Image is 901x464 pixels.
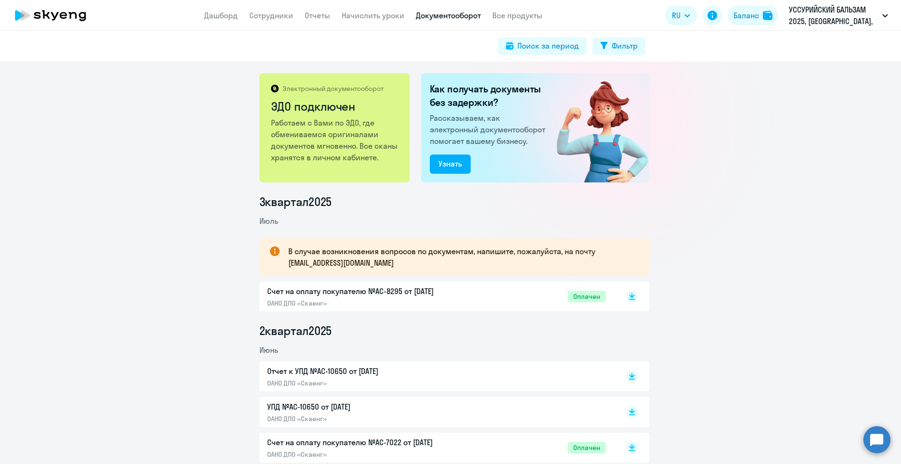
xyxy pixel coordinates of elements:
[271,117,399,163] p: Работаем с Вами по ЭДО, где обмениваемся оригиналами документов мгновенно. Все сканы хранятся в л...
[430,112,549,147] p: Рассказываем, как электронный документооборот помогает вашему бизнесу.
[283,84,384,93] p: Электронный документооборот
[288,245,632,269] p: В случае возникновения вопросов по документам, напишите, пожалуйста, на почту [EMAIL_ADDRESS][DOM...
[259,216,278,226] span: Июль
[259,194,649,209] li: 3 квартал 2025
[612,40,638,52] div: Фильтр
[267,299,469,308] p: ОАНО ДПО «Скаенг»
[567,442,606,453] span: Оплачен
[567,291,606,302] span: Оплачен
[430,82,549,109] h2: Как получать документы без задержки?
[267,365,469,377] p: Отчет к УПД №AC-10650 от [DATE]
[267,437,606,459] a: Счет на оплату покупателю №AC-7022 от [DATE]ОАНО ДПО «Скаенг»Оплачен
[259,345,278,355] span: Июнь
[249,11,293,20] a: Сотрудники
[267,414,469,423] p: ОАНО ДПО «Скаенг»
[728,6,778,25] button: Балансbalance
[492,11,542,20] a: Все продукты
[267,379,469,387] p: ОАНО ДПО «Скаенг»
[267,450,469,459] p: ОАНО ДПО «Скаенг»
[498,38,587,55] button: Поиск за период
[665,6,697,25] button: RU
[592,38,645,55] button: Фильтр
[204,11,238,20] a: Дашборд
[271,99,399,114] h2: ЭДО подключен
[342,11,404,20] a: Начислить уроки
[789,4,878,27] p: УССУРИЙСКИЙ БАЛЬЗАМ 2025, [GEOGRAPHIC_DATA], АО
[672,10,681,21] span: RU
[784,4,893,27] button: УССУРИЙСКИЙ БАЛЬЗАМ 2025, [GEOGRAPHIC_DATA], АО
[438,158,462,169] div: Узнать
[267,285,606,308] a: Счет на оплату покупателю №AC-8295 от [DATE]ОАНО ДПО «Скаенг»Оплачен
[267,401,469,412] p: УПД №AC-10650 от [DATE]
[517,40,579,52] div: Поиск за период
[267,437,469,448] p: Счет на оплату покупателю №AC-7022 от [DATE]
[763,11,772,20] img: balance
[734,10,759,21] div: Баланс
[259,323,649,338] li: 2 квартал 2025
[430,155,471,174] button: Узнать
[305,11,330,20] a: Отчеты
[416,11,481,20] a: Документооборот
[267,401,606,423] a: УПД №AC-10650 от [DATE]ОАНО ДПО «Скаенг»
[541,73,649,182] img: connected
[267,285,469,297] p: Счет на оплату покупателю №AC-8295 от [DATE]
[267,365,606,387] a: Отчет к УПД №AC-10650 от [DATE]ОАНО ДПО «Скаенг»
